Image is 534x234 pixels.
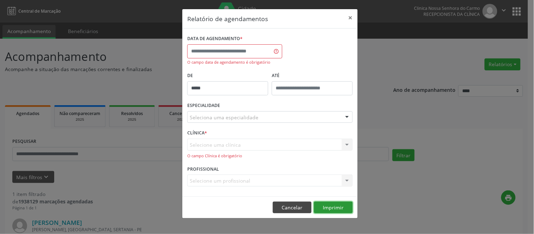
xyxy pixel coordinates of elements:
[187,164,219,175] label: PROFISSIONAL
[187,59,282,65] div: O campo data de agendamento é obrigatório
[273,202,312,214] button: Cancelar
[187,128,207,139] label: CLÍNICA
[187,100,220,111] label: ESPECIALIDADE
[187,33,243,44] label: DATA DE AGENDAMENTO
[190,114,258,121] span: Seleciona uma especialidade
[344,9,358,26] button: Close
[187,70,268,81] label: De
[272,70,353,81] label: ATÉ
[314,202,353,214] button: Imprimir
[187,153,353,159] div: O campo Clínica é obrigatório
[187,14,268,23] h5: Relatório de agendamentos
